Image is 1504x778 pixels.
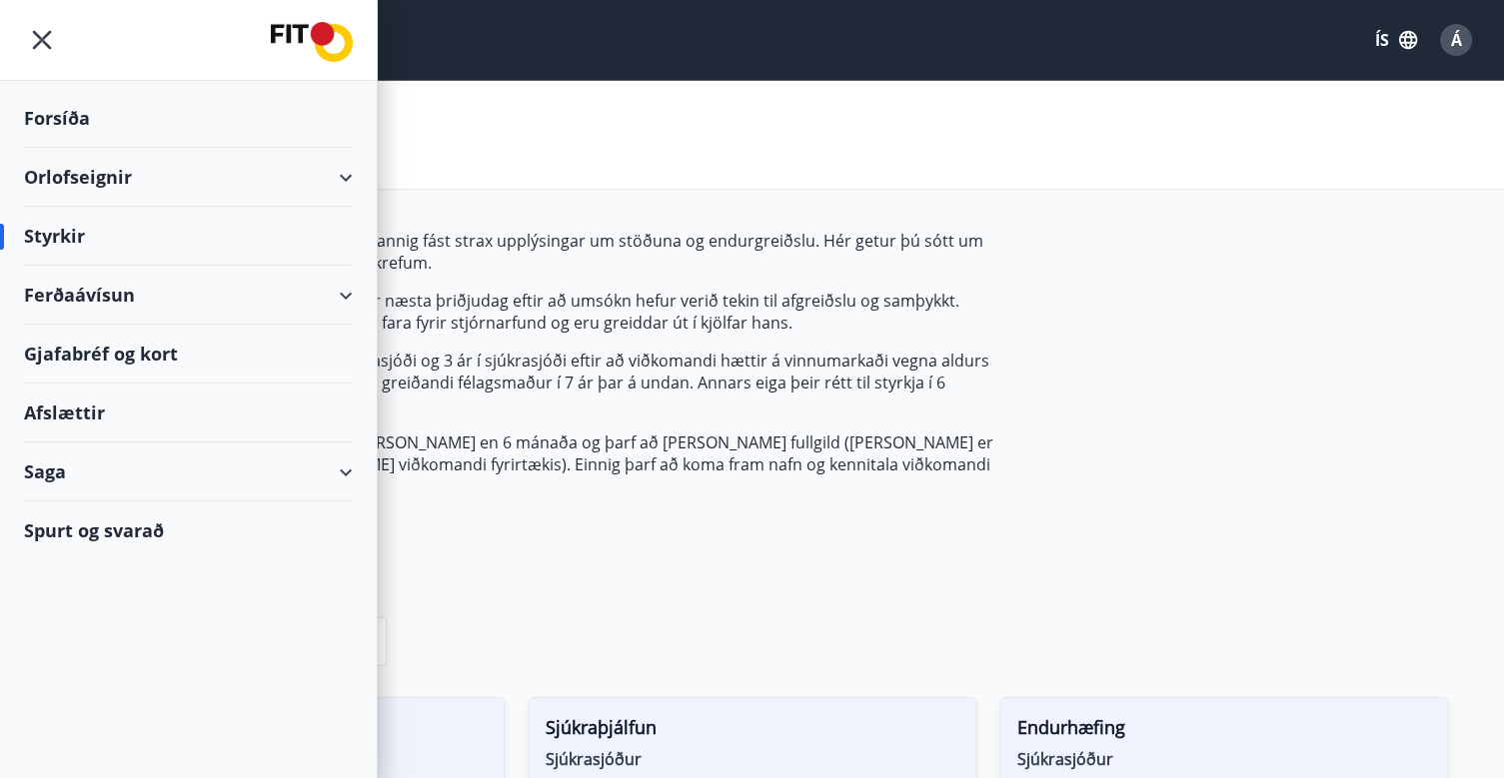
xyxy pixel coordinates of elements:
span: Sjúkrasjóður [1017,748,1431,770]
img: union_logo [271,22,353,62]
div: Ferðaávísun [24,266,353,325]
span: Á [1451,29,1462,51]
div: Saga [24,442,353,501]
p: Umsóknir úr sjóðum FIT eru rafrænar en þannig fást strax upplýsingar um stöðuna og endurgreiðslu.... [57,230,1000,274]
div: Spurt og svarað [24,501,353,559]
span: Sjúkrasjóður [546,748,959,770]
div: Gjafabréf og kort [24,325,353,384]
button: ÍS [1364,22,1428,58]
p: Greiðsludagur styrkja úr styrktarsjóðum er næsta þriðjudag eftir að umsókn hefur verið tekin til ... [57,290,1000,334]
button: menu [24,22,60,58]
p: Réttur til styrkja helst í 12 mánuði í menntasjóði og 3 ár í sjúkrasjóði eftir að viðkomandi hætt... [57,350,1000,415]
p: Athugið að kvittun (reikningur) má ekki [PERSON_NAME] en 6 mánaða og þarf að [PERSON_NAME] fullgi... [57,431,1000,497]
div: Orlofseignir [24,148,353,207]
span: Sjúkraþjálfun [546,714,959,748]
span: Endurhæfing [1017,714,1431,748]
div: Styrkir [24,207,353,266]
div: Afslættir [24,384,353,442]
div: Forsíða [24,89,353,148]
button: Á [1432,16,1480,64]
